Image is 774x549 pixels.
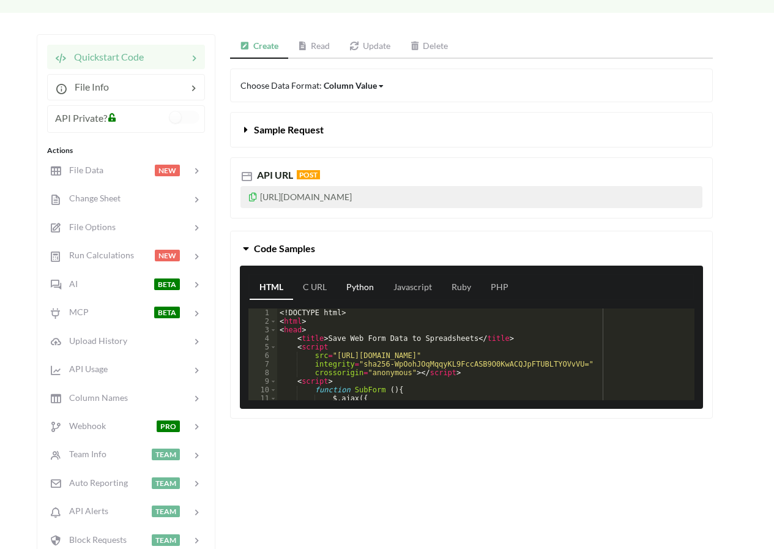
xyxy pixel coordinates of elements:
a: C URL [293,275,337,300]
div: Actions [47,145,205,156]
span: Auto Reporting [62,477,128,488]
div: 11 [248,394,277,403]
span: API Usage [62,364,108,374]
a: Create [230,34,288,59]
a: Python [337,275,384,300]
span: TEAM [152,534,180,546]
span: NEW [155,165,180,176]
span: TEAM [152,449,180,460]
span: Column Names [62,392,128,403]
button: Sample Request [231,113,712,147]
div: 2 [248,317,277,326]
span: Choose Data Format: [240,80,385,91]
a: Javascript [384,275,442,300]
span: BETA [154,278,180,290]
span: BETA [154,307,180,318]
span: MCP [62,307,89,317]
span: AI [62,278,78,289]
div: 5 [248,343,277,351]
div: 8 [248,368,277,377]
div: 1 [248,308,277,317]
div: 9 [248,377,277,386]
p: [URL][DOMAIN_NAME] [240,186,702,208]
a: Delete [400,34,458,59]
span: API Private? [55,112,107,124]
span: Sample Request [254,124,324,135]
span: API Alerts [62,506,108,516]
span: POST [297,170,320,179]
div: 6 [248,351,277,360]
span: TEAM [152,477,180,489]
span: Webhook [62,420,106,431]
div: 4 [248,334,277,343]
span: Upload History [62,335,127,346]
a: HTML [250,275,293,300]
span: File Options [62,222,116,232]
div: 10 [248,386,277,394]
span: Block Requests [62,534,127,545]
span: TEAM [152,506,180,517]
span: File Info [67,81,109,92]
span: PRO [157,420,180,432]
span: Code Samples [254,242,315,254]
span: Team Info [62,449,106,459]
span: Run Calculations [62,250,134,260]
a: PHP [481,275,518,300]
span: Change Sheet [62,193,121,203]
span: File Data [62,165,103,175]
div: Column Value [324,79,377,92]
span: API URL [255,169,293,181]
div: 3 [248,326,277,334]
a: Read [288,34,340,59]
span: NEW [155,250,180,261]
button: Code Samples [231,231,712,266]
span: Quickstart Code [67,51,144,62]
a: Ruby [442,275,481,300]
a: Update [340,34,400,59]
div: 7 [248,360,277,368]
